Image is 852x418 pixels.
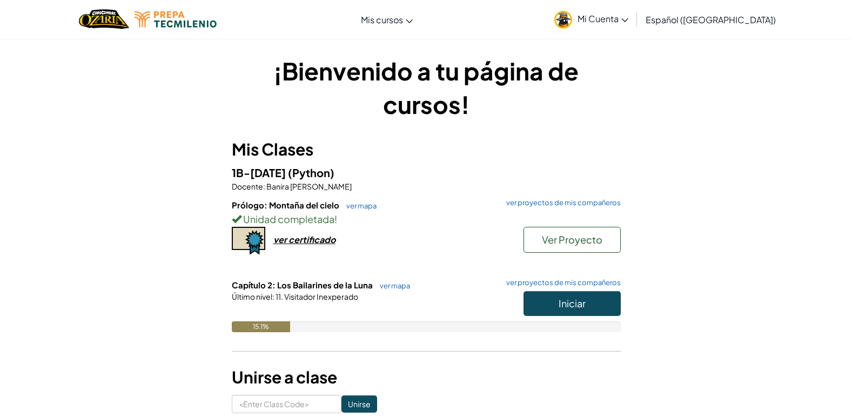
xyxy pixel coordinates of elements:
[283,292,358,301] span: Visitador Inexperado
[374,281,410,290] a: ver mapa
[272,292,274,301] span: :
[232,292,272,301] span: Último nivel
[232,181,263,191] span: Docente
[273,234,336,245] div: ver certificado
[232,321,291,332] div: 15.1%
[232,166,288,179] span: 1B-[DATE]
[341,201,377,210] a: ver mapa
[232,137,621,161] h3: Mis Clases
[135,11,217,28] img: Tecmilenio logo
[646,14,776,25] span: Español ([GEOGRAPHIC_DATA])
[355,5,418,34] a: Mis cursos
[288,166,334,179] span: (Python)
[549,2,634,36] a: Mi Cuenta
[274,292,283,301] span: 11.
[542,233,602,246] span: Ver Proyecto
[341,395,377,413] input: Unirse
[263,181,265,191] span: :
[524,227,621,253] button: Ver Proyecto
[501,199,621,206] a: ver proyectos de mis compañeros
[265,181,352,191] span: Banira [PERSON_NAME]
[524,291,621,316] button: Iniciar
[554,11,572,29] img: avatar
[232,54,621,121] h1: ¡Bienvenido a tu página de cursos!
[501,279,621,286] a: ver proyectos de mis compañeros
[334,213,337,225] span: !
[79,8,129,30] img: Home
[241,213,334,225] span: Unidad completada
[361,14,403,25] span: Mis cursos
[232,227,265,255] img: certificate-icon.png
[232,234,336,245] a: ver certificado
[640,5,781,34] a: Español ([GEOGRAPHIC_DATA])
[232,280,374,290] span: Capítulo 2: Los Bailarines de la Luna
[559,297,586,309] span: Iniciar
[232,200,341,210] span: Prólogo: Montaña del cielo
[578,13,628,24] span: Mi Cuenta
[232,365,621,389] h3: Unirse a clase
[79,8,129,30] a: Ozaria by CodeCombat logo
[232,395,341,413] input: <Enter Class Code>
